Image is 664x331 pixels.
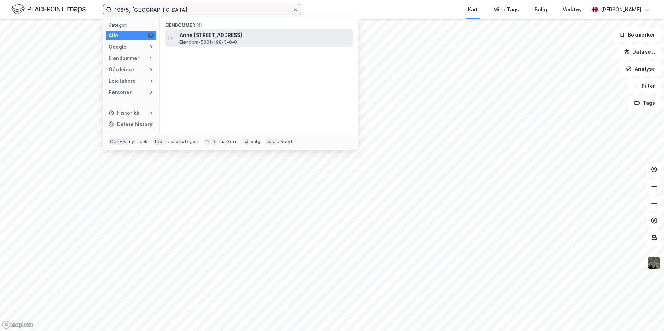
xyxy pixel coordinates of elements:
[109,31,118,40] div: Alle
[165,139,199,145] div: neste kategori
[109,138,128,145] div: Ctrl + k
[148,67,154,72] div: 0
[112,4,293,15] input: Søk på adresse, matrikkel, gårdeiere, leietakere eller personer
[266,138,277,145] div: esc
[618,45,661,59] button: Datasett
[647,256,661,270] img: 9k=
[148,110,154,116] div: 0
[109,88,132,97] div: Personer
[629,297,664,331] iframe: Chat Widget
[109,54,139,63] div: Eiendommer
[278,139,293,145] div: avbryt
[109,109,139,117] div: Historikk
[620,62,661,76] button: Analyse
[179,31,350,39] span: Anne [STREET_ADDRESS]
[148,78,154,84] div: 0
[219,139,238,145] div: markere
[2,321,33,329] a: Mapbox homepage
[109,43,127,51] div: Google
[148,89,154,95] div: 0
[535,5,547,14] div: Bolig
[251,139,260,145] div: velg
[613,28,661,42] button: Bokmerker
[468,5,478,14] div: Kart
[117,120,153,129] div: Delete history
[629,297,664,331] div: Kontrollprogram for chat
[601,5,641,14] div: [PERSON_NAME]
[160,17,358,29] div: Eiendommer (1)
[148,55,154,61] div: 1
[627,79,661,93] button: Filter
[109,77,136,85] div: Leietakere
[153,138,164,145] div: tab
[129,139,148,145] div: nytt søk
[109,22,156,28] div: Kategori
[109,65,134,74] div: Gårdeiere
[563,5,582,14] div: Verktøy
[493,5,519,14] div: Mine Tags
[148,33,154,38] div: 1
[628,96,661,110] button: Tags
[179,39,237,45] span: Eiendom • 5001-198-5-0-0
[148,44,154,50] div: 0
[11,3,86,16] img: logo.f888ab2527a4732fd821a326f86c7f29.svg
